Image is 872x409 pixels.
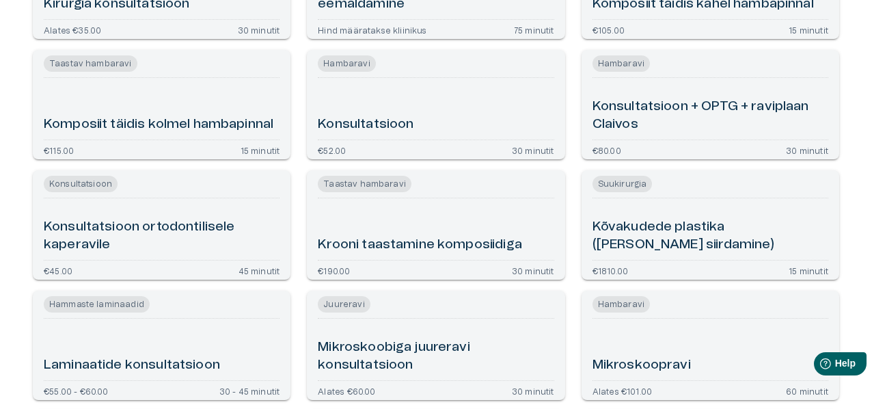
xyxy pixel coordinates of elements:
[318,296,370,313] span: Juureravi
[789,266,828,274] p: 15 minutit
[44,356,220,375] h6: Laminaatide konsultatsioon
[307,50,564,159] a: Open service booking details
[592,356,691,375] h6: Mikroskoopravi
[219,386,280,395] p: 30 - 45 minutit
[592,386,652,395] p: Alates €101.00
[318,236,522,254] h6: Krooni taastamine komposiidiga
[592,146,621,154] p: €80.00
[592,176,653,192] span: Suukirurgia
[592,266,628,274] p: €1810.00
[318,146,346,154] p: €52.00
[307,170,564,280] a: Open service booking details
[318,25,426,34] p: Hind määratakse kliinikus
[44,296,150,313] span: Hammaste laminaadid
[44,55,137,72] span: Taastav hambaravi
[33,50,290,159] a: Open service booking details
[33,291,290,400] a: Open service booking details
[592,98,828,134] h6: Konsultatsioon + OPTG + raviplaan Claivos
[44,116,273,134] h6: Komposiit täidis kolmel hambapinnal
[592,55,650,72] span: Hambaravi
[44,146,74,154] p: €115.00
[44,386,109,395] p: €55.00 - €60.00
[582,50,839,159] a: Open service booking details
[514,25,554,34] p: 75 minutit
[318,55,375,72] span: Hambaravi
[318,386,375,395] p: Alates €60.00
[307,291,564,400] a: Open service booking details
[512,266,554,274] p: 30 minutit
[582,170,839,280] a: Open service booking details
[592,218,828,254] h6: Kõvakudede plastika ([PERSON_NAME] siirdamine)
[512,146,554,154] p: 30 minutit
[318,116,413,134] h6: Konsultatsioon
[238,25,280,34] p: 30 minutit
[592,25,625,34] p: €105.00
[789,25,828,34] p: 15 minutit
[44,176,118,192] span: Konsultatsioon
[318,339,554,375] h6: Mikroskoobiga juureravi konsultatsioon
[592,296,650,313] span: Hambaravi
[318,176,411,192] span: Taastav hambaravi
[786,146,828,154] p: 30 minutit
[318,266,350,274] p: €190.00
[44,25,101,34] p: Alates €35.00
[786,386,828,395] p: 60 minutit
[44,266,72,274] p: €45.00
[239,266,280,274] p: 45 minutit
[582,291,839,400] a: Open service booking details
[33,170,290,280] a: Open service booking details
[765,347,872,385] iframe: Help widget launcher
[512,386,554,395] p: 30 minutit
[241,146,280,154] p: 15 minutit
[44,218,280,254] h6: Konsultatsioon ortodontilisele kaperavile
